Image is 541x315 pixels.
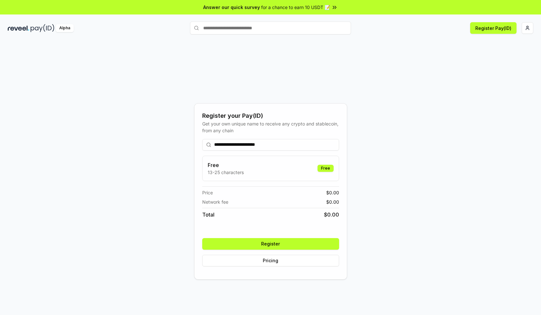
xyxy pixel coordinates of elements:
button: Pricing [202,255,339,266]
span: Total [202,211,214,218]
span: for a chance to earn 10 USDT 📝 [261,4,330,11]
p: 13-25 characters [208,169,244,176]
div: Free [318,165,334,172]
h3: Free [208,161,244,169]
span: $ 0.00 [324,211,339,218]
span: Answer our quick survey [203,4,260,11]
button: Register Pay(ID) [470,22,517,34]
img: pay_id [31,24,54,32]
div: Get your own unique name to receive any crypto and stablecoin, from any chain [202,120,339,134]
span: Price [202,189,213,196]
img: reveel_dark [8,24,29,32]
div: Alpha [56,24,74,32]
button: Register [202,238,339,250]
span: $ 0.00 [326,199,339,205]
div: Register your Pay(ID) [202,111,339,120]
span: $ 0.00 [326,189,339,196]
span: Network fee [202,199,228,205]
